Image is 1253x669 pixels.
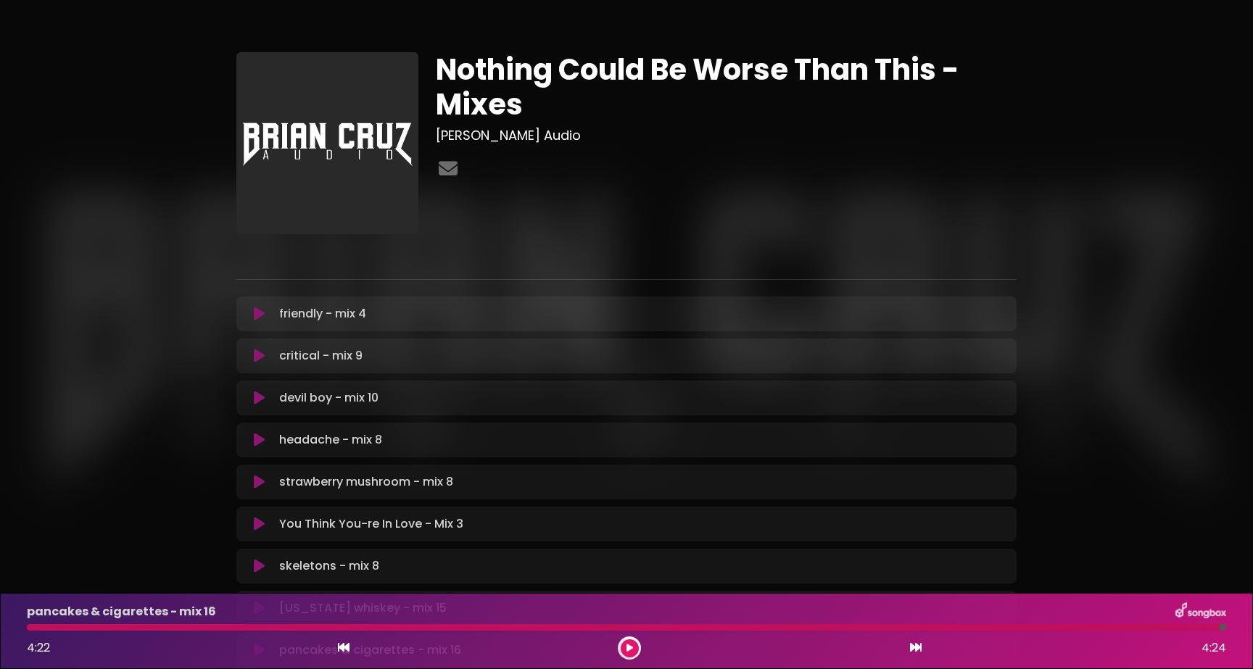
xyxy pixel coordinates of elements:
[279,431,382,449] p: headache - mix 8
[279,473,453,491] p: strawberry mushroom - mix 8
[236,52,418,234] img: fw2wk1OQSoqEPMJhtLMl
[279,557,379,575] p: skeletons - mix 8
[279,389,379,407] p: devil boy - mix 10
[1202,639,1226,657] span: 4:24
[436,128,1017,144] h3: [PERSON_NAME] Audio
[279,347,363,365] p: critical - mix 9
[279,305,366,323] p: friendly - mix 4
[436,52,1017,122] h1: Nothing Could Be Worse Than This - Mixes
[279,515,463,533] p: You Think You-re In Love - Mix 3
[1175,602,1226,621] img: songbox-logo-white.png
[27,639,50,656] span: 4:22
[27,603,216,620] p: pancakes & cigarettes - mix 16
